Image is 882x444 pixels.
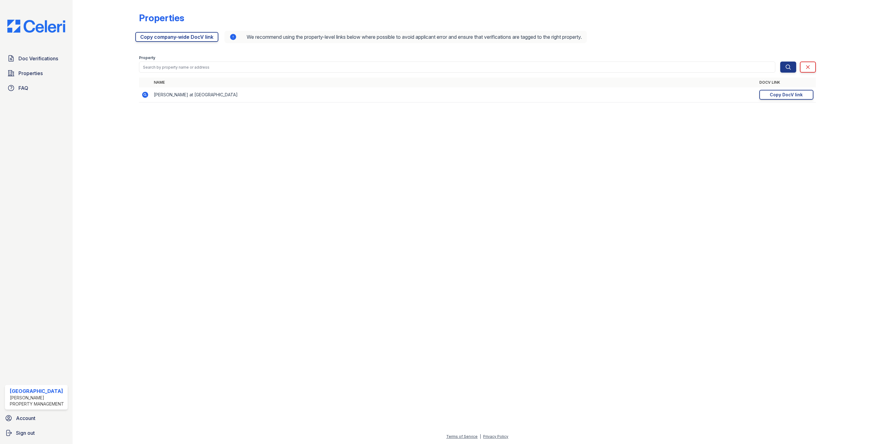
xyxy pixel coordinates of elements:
a: FAQ [5,82,68,94]
div: [GEOGRAPHIC_DATA] [10,387,65,395]
a: Copy DocV link [759,90,813,100]
input: Search by property name or address [139,62,775,73]
div: Copy DocV link [770,92,803,98]
div: We recommend using the property-level links below where possible to avoid applicant error and ens... [224,31,587,43]
a: Privacy Policy [483,434,508,439]
div: | [480,434,481,439]
span: Account [16,414,35,422]
label: Property [139,55,155,60]
span: Properties [18,70,43,77]
td: [PERSON_NAME] at [GEOGRAPHIC_DATA] [151,87,757,102]
span: Doc Verifications [18,55,58,62]
a: Doc Verifications [5,52,68,65]
th: Name [151,78,757,87]
img: CE_Logo_Blue-a8612792a0a2168367f1c8372b55b34899dd931a85d93a1a3d3e32e68fde9ad4.png [2,20,70,33]
th: DocV Link [757,78,816,87]
span: Sign out [16,429,35,437]
a: Copy company-wide DocV link [135,32,218,42]
a: Sign out [2,427,70,439]
a: Account [2,412,70,424]
a: Properties [5,67,68,79]
div: [PERSON_NAME] Property Management [10,395,65,407]
a: Terms of Service [446,434,478,439]
div: Properties [139,12,184,23]
span: FAQ [18,84,28,92]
